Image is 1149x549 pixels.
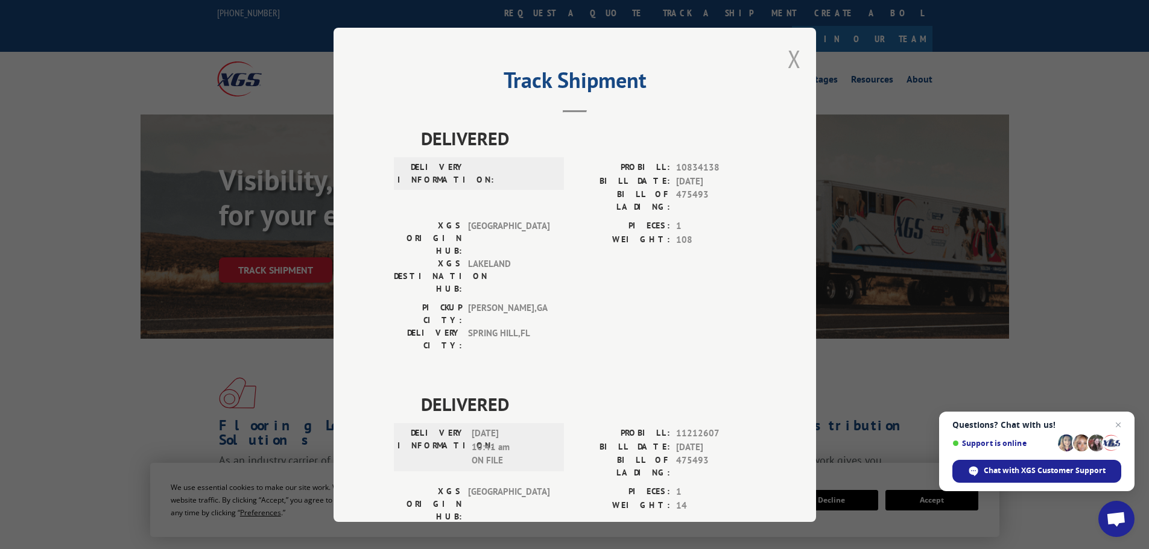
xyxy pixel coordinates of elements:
span: LAKELAND [468,257,549,295]
label: PIECES: [575,219,670,233]
span: DELIVERED [421,125,756,152]
span: Questions? Chat with us! [952,420,1121,430]
span: [DATE] 10:41 am ON FILE [472,427,553,468]
div: Chat with XGS Customer Support [952,460,1121,483]
button: Close modal [788,43,801,75]
span: SPRING HILL , FL [468,327,549,352]
label: PROBILL: [575,161,670,175]
label: PROBILL: [575,427,670,441]
span: Close chat [1111,418,1125,432]
h2: Track Shipment [394,72,756,95]
label: BILL DATE: [575,440,670,454]
span: [GEOGRAPHIC_DATA] [468,485,549,523]
label: BILL OF LADING: [575,188,670,213]
label: DELIVERY CITY: [394,327,462,352]
label: XGS ORIGIN HUB: [394,485,462,523]
label: DELIVERY INFORMATION: [397,427,466,468]
label: DELIVERY INFORMATION: [397,161,466,186]
span: [DATE] [676,174,756,188]
label: XGS DESTINATION HUB: [394,257,462,295]
span: 108 [676,233,756,246]
span: 11212607 [676,427,756,441]
span: 475493 [676,188,756,213]
label: XGS ORIGIN HUB: [394,219,462,257]
label: BILL DATE: [575,174,670,188]
label: PICKUP CITY: [394,301,462,327]
label: BILL OF LADING: [575,454,670,479]
span: [PERSON_NAME] , GA [468,301,549,327]
span: [DATE] [676,440,756,454]
span: Support is online [952,439,1054,448]
span: Chat with XGS Customer Support [984,465,1106,476]
span: 14 [676,498,756,512]
span: 1 [676,219,756,233]
span: 10834138 [676,161,756,175]
label: PIECES: [575,485,670,499]
label: WEIGHT: [575,233,670,246]
div: Open chat [1098,501,1135,537]
label: WEIGHT: [575,498,670,512]
span: 475493 [676,454,756,479]
span: 1 [676,485,756,499]
span: DELIVERED [421,391,756,418]
span: [GEOGRAPHIC_DATA] [468,219,549,257]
